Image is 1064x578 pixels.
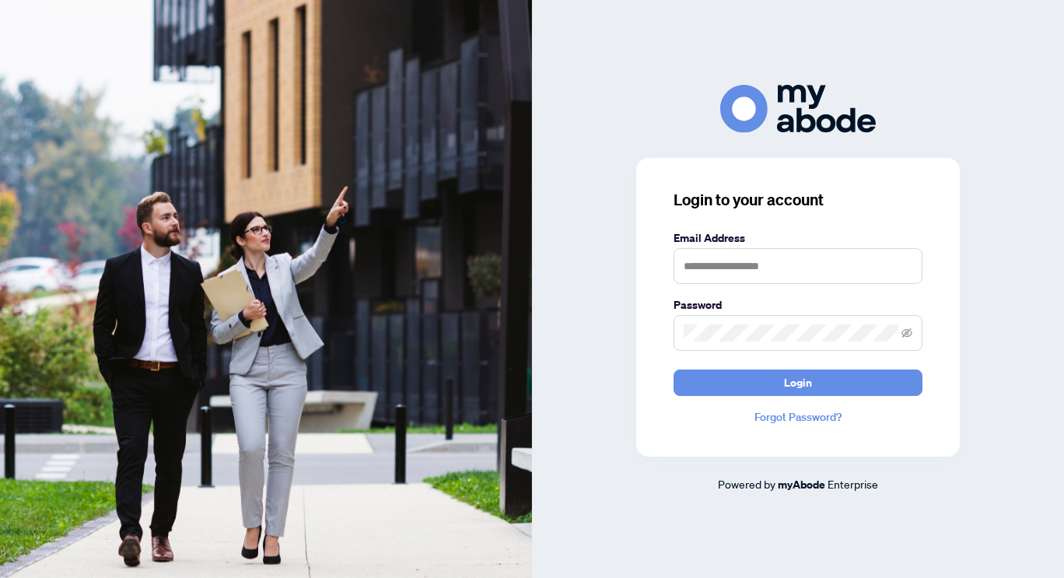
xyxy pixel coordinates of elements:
span: Login [784,370,812,395]
button: Login [674,370,922,396]
span: eye-invisible [901,328,912,338]
img: ma-logo [720,85,876,132]
label: Email Address [674,229,922,247]
span: Powered by [718,477,775,491]
a: myAbode [778,476,825,493]
span: Enterprise [828,477,878,491]
label: Password [674,296,922,314]
a: Forgot Password? [674,408,922,426]
h3: Login to your account [674,189,922,211]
